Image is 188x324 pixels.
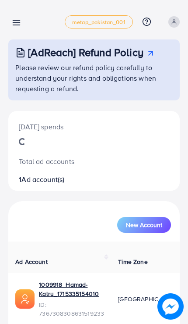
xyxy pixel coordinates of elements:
p: Please review our refund policy carefully to understand your rights and obligations when requesti... [15,62,174,94]
span: metap_pakistan_001 [72,19,125,25]
span: New Account [126,222,162,228]
span: Ad Account [15,257,48,266]
img: image [157,293,184,320]
img: ic-ads-acc.e4c84228.svg [15,289,35,309]
h2: 1 [19,175,169,184]
span: Ad account(s) [21,174,64,184]
p: [DATE] spends [19,121,169,132]
p: Total ad accounts [19,156,169,167]
a: 1009918_Hamad-Kalru_1715335154010 [39,280,104,298]
span: Time Zone [118,257,147,266]
a: metap_pakistan_001 [65,15,133,28]
span: ID: 7367308308631519233 [39,300,104,318]
button: New Account [117,217,171,233]
h3: [AdReach] Refund Policy [28,46,143,59]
